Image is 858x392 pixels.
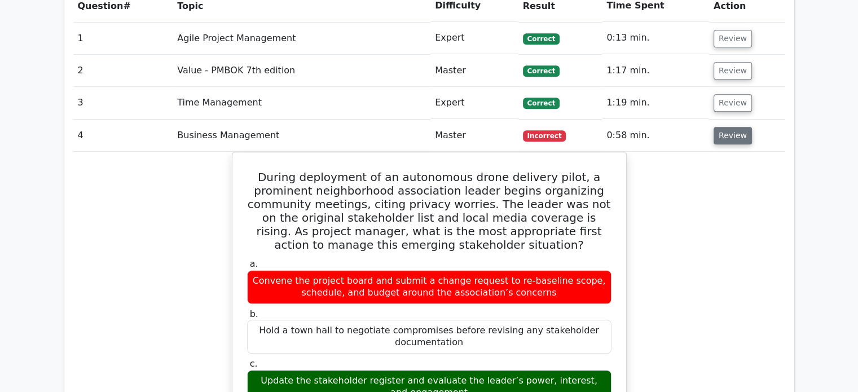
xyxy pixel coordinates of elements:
td: 1 [73,22,173,54]
td: Expert [430,22,518,54]
span: Correct [523,65,560,77]
td: 2 [73,55,173,87]
span: Incorrect [523,130,566,142]
td: Expert [430,87,518,119]
h5: During deployment of an autonomous drone delivery pilot, a prominent neighborhood association lea... [246,170,613,252]
td: 1:17 min. [602,55,709,87]
td: Master [430,55,518,87]
span: b. [250,309,258,319]
button: Review [714,30,752,47]
span: Question [78,1,124,11]
td: Business Management [173,120,430,152]
div: Hold a town hall to negotiate compromises before revising any stakeholder documentation [247,320,611,354]
td: Time Management [173,87,430,119]
span: Correct [523,98,560,109]
td: 0:58 min. [602,120,709,152]
td: 3 [73,87,173,119]
button: Review [714,127,752,144]
td: 4 [73,120,173,152]
button: Review [714,94,752,112]
td: 0:13 min. [602,22,709,54]
td: Value - PMBOK 7th edition [173,55,430,87]
button: Review [714,62,752,80]
span: a. [250,258,258,269]
span: Correct [523,33,560,45]
div: Convene the project board and submit a change request to re-baseline scope, schedule, and budget ... [247,270,611,304]
td: 1:19 min. [602,87,709,119]
span: c. [250,358,258,369]
td: Agile Project Management [173,22,430,54]
td: Master [430,120,518,152]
